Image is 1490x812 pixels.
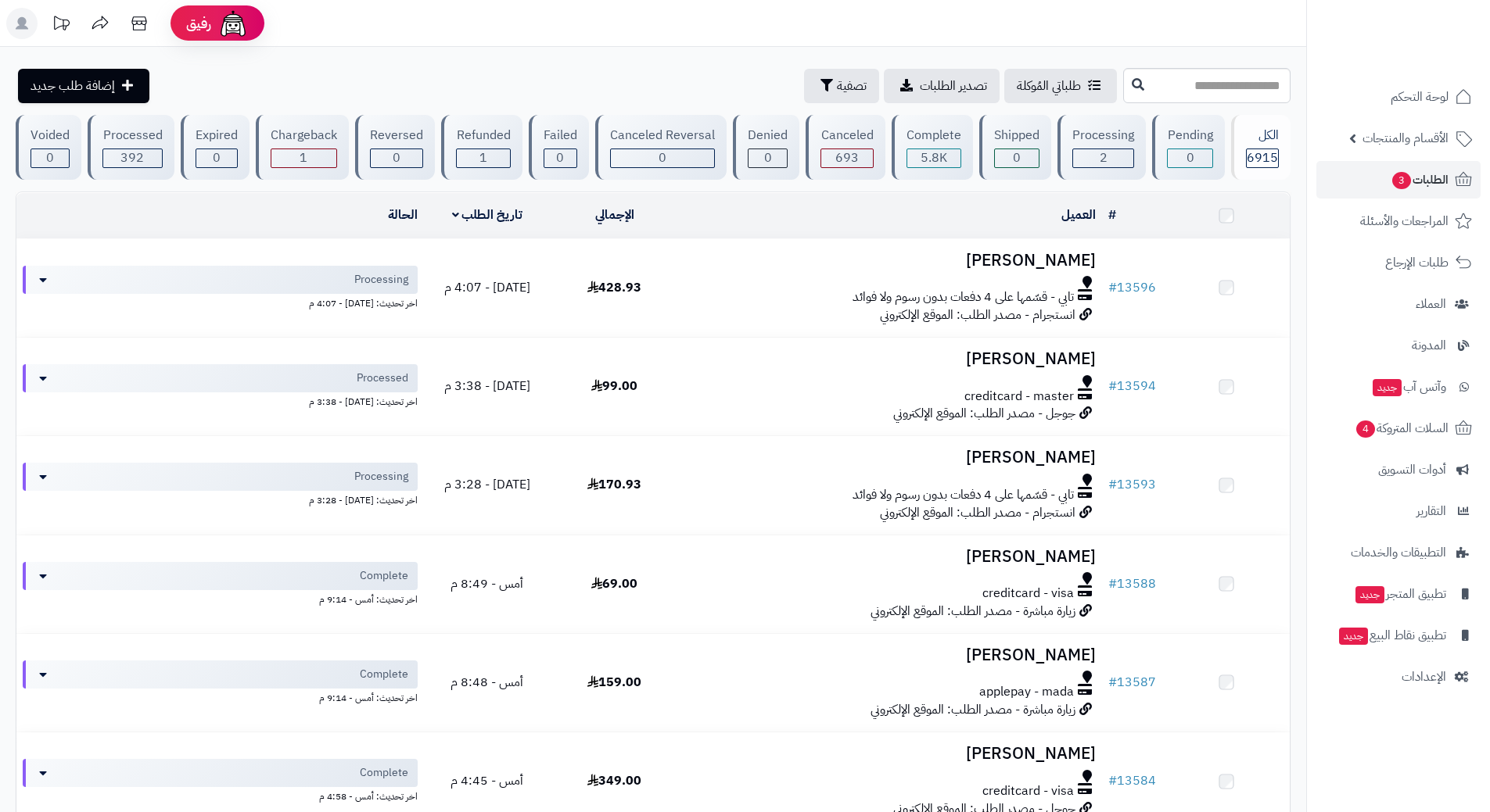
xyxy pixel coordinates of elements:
a: العملاء [1316,285,1481,323]
a: Canceled 693 [802,115,888,180]
img: logo-2.png [1384,38,1475,71]
span: # [1108,278,1117,297]
span: Complete [360,667,408,682]
span: Complete [360,765,408,781]
div: 0 [749,149,787,167]
span: جديد [1355,586,1384,603]
div: Voided [31,127,70,145]
span: 0 [1013,148,1021,167]
span: أمس - 8:48 م [451,673,523,692]
a: الإجمالي [595,206,634,224]
a: Shipped 0 [976,115,1054,180]
a: العميل [1061,206,1096,224]
div: Canceled [820,127,873,145]
a: #13584 [1108,771,1156,790]
span: أمس - 4:45 م [451,771,523,790]
div: اخر تحديث: أمس - 9:14 م [23,590,418,606]
div: 392 [103,149,161,167]
h3: [PERSON_NAME] [684,350,1096,368]
span: أدوات التسويق [1378,459,1446,481]
div: 2 [1073,149,1133,167]
span: creditcard - master [964,388,1074,406]
span: 3 [1392,172,1411,189]
span: # [1108,574,1117,593]
a: #13588 [1108,574,1156,593]
span: العملاء [1416,293,1446,315]
span: زيارة مباشرة - مصدر الطلب: الموقع الإلكتروني [871,602,1075,621]
span: تابي - قسّمها على 4 دفعات بدون رسوم ولا فوائد [853,486,1074,504]
div: 1 [271,149,336,167]
a: Denied 0 [730,115,802,180]
div: 5826 [907,149,960,167]
a: Processed 392 [84,115,177,180]
a: السلات المتروكة4 [1316,410,1481,447]
span: 5.8K [921,148,947,167]
div: 0 [611,149,714,167]
span: التقارير [1416,500,1446,522]
span: انستجرام - مصدر الطلب: الموقع الإلكتروني [880,306,1075,324]
div: 0 [1168,149,1212,167]
div: 1 [457,149,509,167]
div: Chargeback [271,127,337,145]
span: # [1108,771,1117,790]
a: المدونة [1316,327,1481,364]
a: تطبيق نقاط البيعجديد [1316,617,1481,654]
span: 0 [1187,148,1194,167]
img: ai-face.png [217,8,249,39]
div: Expired [196,127,238,145]
span: تصدير الطلبات [920,77,987,95]
h3: [PERSON_NAME] [684,252,1096,270]
div: Processed [102,127,162,145]
span: 99.00 [591,377,637,395]
span: # [1108,377,1117,395]
a: أدوات التسويق [1316,451,1481,488]
a: تاريخ الطلب [452,206,523,224]
span: أمس - 8:49 م [451,574,523,593]
a: Reversed 0 [352,115,438,180]
span: # [1108,673,1117,692]
a: الإعدادات [1316,658,1481,696]
h3: [PERSON_NAME] [684,548,1096,566]
span: 2 [1100,148,1108,167]
h3: [PERSON_NAME] [684,449,1096,467]
span: Processing [354,272,408,288]
span: Processing [354,469,408,485]
div: Pending [1167,127,1212,145]
a: #13594 [1108,377,1156,395]
span: 0 [213,148,221,167]
span: الأقسام والمنتجات [1363,127,1449,149]
span: جوجل - مصدر الطلب: الموقع الإلكتروني [893,404,1075,423]
span: 1 [479,148,487,167]
span: المراجعات والأسئلة [1360,210,1449,232]
h3: [PERSON_NAME] [684,646,1096,664]
span: 349.00 [587,771,641,790]
span: 0 [46,148,54,167]
a: Complete 5.8K [889,115,976,180]
a: #13587 [1108,673,1156,692]
a: Voided 0 [13,115,84,180]
a: Expired 0 [178,115,253,180]
span: 0 [556,148,564,167]
div: Refunded [456,127,510,145]
a: التطبيقات والخدمات [1316,534,1481,571]
div: 0 [31,149,69,167]
span: 0 [659,148,666,167]
div: 0 [371,149,422,167]
span: creditcard - visa [982,782,1074,800]
div: اخر تحديث: [DATE] - 3:38 م [23,392,418,409]
span: تطبيق نقاط البيع [1337,624,1446,646]
span: رفيق [186,14,211,33]
a: تحديثات المنصة [41,8,81,43]
div: Processing [1072,127,1134,145]
a: Pending 0 [1149,115,1227,180]
span: وآتس آب [1371,376,1446,398]
a: الحالة [388,206,418,224]
span: 4 [1356,420,1375,438]
span: 428.93 [587,278,641,297]
a: وآتس آبجديد [1316,368,1481,406]
span: 693 [835,148,859,167]
span: 159.00 [587,673,641,692]
span: 0 [764,148,772,167]
a: لوحة التحكم [1316,78,1481,116]
span: زيارة مباشرة - مصدر الطلب: الموقع الإلكتروني [871,700,1075,719]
